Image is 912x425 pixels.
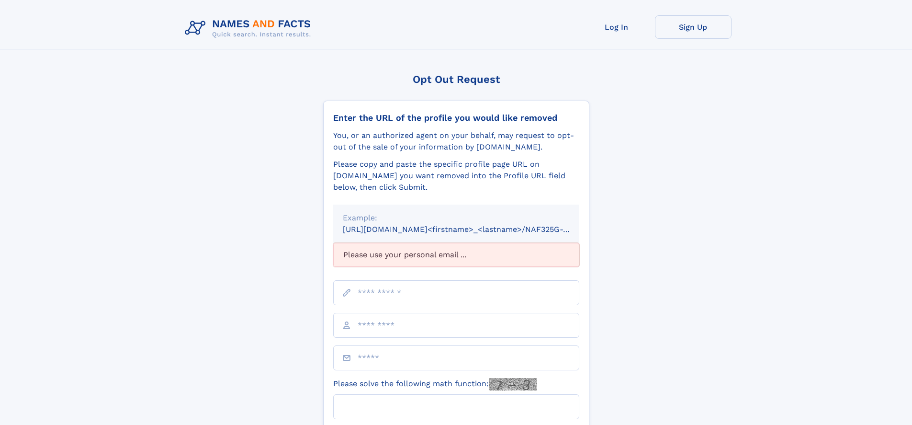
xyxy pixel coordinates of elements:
small: [URL][DOMAIN_NAME]<firstname>_<lastname>/NAF325G-xxxxxxxx [343,225,597,234]
div: You, or an authorized agent on your behalf, may request to opt-out of the sale of your informatio... [333,130,579,153]
a: Log In [578,15,655,39]
div: Opt Out Request [323,73,589,85]
a: Sign Up [655,15,732,39]
div: Enter the URL of the profile you would like removed [333,113,579,123]
label: Please solve the following math function: [333,378,537,391]
div: Please copy and paste the specific profile page URL on [DOMAIN_NAME] you want removed into the Pr... [333,159,579,193]
img: Logo Names and Facts [181,15,319,41]
div: Example: [343,212,570,224]
div: Please use your personal email ... [333,243,579,267]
